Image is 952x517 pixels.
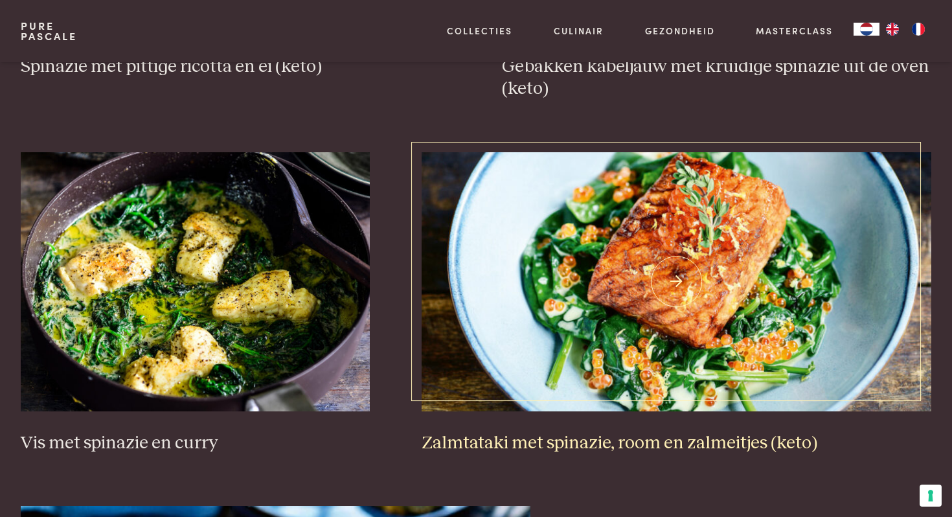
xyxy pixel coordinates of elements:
img: Zalmtataki met spinazie, room en zalmeitjes (keto) [422,152,931,411]
img: Vis met spinazie en curry [21,152,370,411]
a: Vis met spinazie en curry Vis met spinazie en curry [21,152,370,454]
a: EN [879,23,905,36]
a: Culinair [554,24,604,38]
h3: Vis met spinazie en curry [21,432,370,455]
button: Uw voorkeuren voor toestemming voor trackingtechnologieën [920,485,942,507]
ul: Language list [879,23,931,36]
a: Masterclass [756,24,833,38]
div: Language [854,23,879,36]
a: Gezondheid [645,24,715,38]
a: Zalmtataki met spinazie, room en zalmeitjes (keto) Zalmtataki met spinazie, room en zalmeitjes (k... [422,152,931,454]
h3: Spinazie met pittige ricotta en ei (keto) [21,56,450,78]
a: FR [905,23,931,36]
aside: Language selected: Nederlands [854,23,931,36]
h3: Zalmtataki met spinazie, room en zalmeitjes (keto) [422,432,931,455]
a: NL [854,23,879,36]
a: Collecties [447,24,512,38]
a: PurePascale [21,21,77,41]
h3: Gebakken kabeljauw met kruidige spinazie uit de oven (keto) [502,56,931,100]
